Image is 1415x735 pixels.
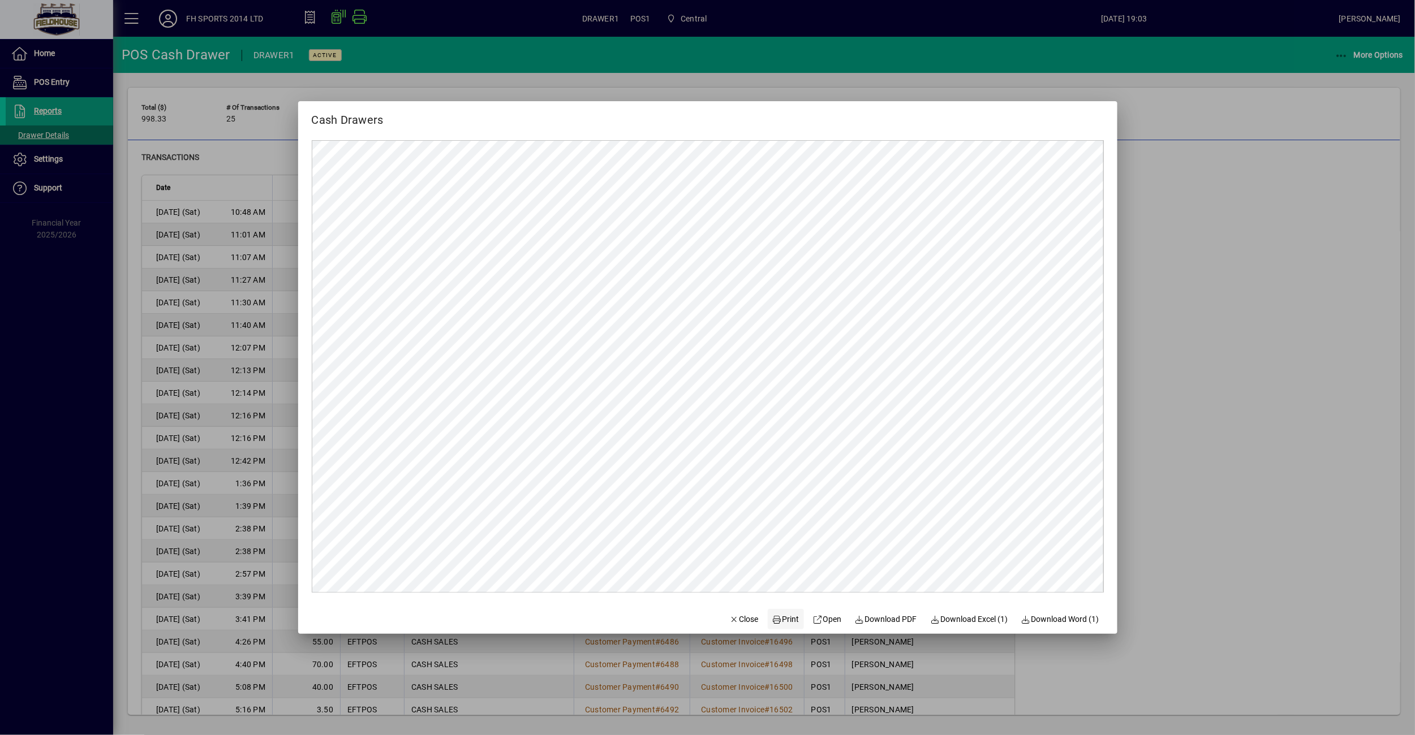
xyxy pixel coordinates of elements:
button: Download Word (1) [1017,609,1104,629]
span: Open [813,613,842,625]
span: Print [772,613,799,625]
span: Download Word (1) [1021,613,1099,625]
button: Download Excel (1) [926,609,1013,629]
span: Close [729,613,759,625]
span: Download PDF [855,613,917,625]
a: Download PDF [850,609,922,629]
button: Close [725,609,763,629]
a: Open [808,609,846,629]
span: Download Excel (1) [931,613,1008,625]
h2: Cash Drawers [298,101,397,129]
button: Print [768,609,804,629]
